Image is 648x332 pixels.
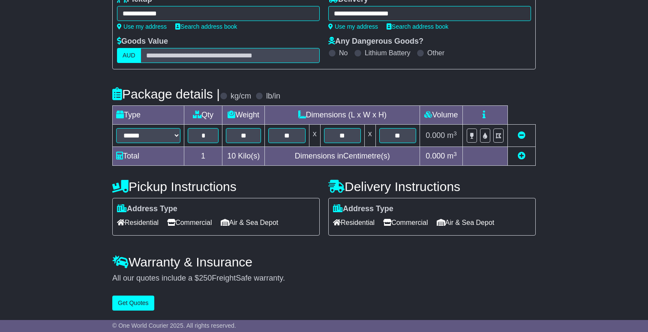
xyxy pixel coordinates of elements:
[231,92,251,101] label: kg/cm
[113,147,184,166] td: Total
[222,147,265,166] td: Kilo(s)
[447,131,457,140] span: m
[328,23,378,30] a: Use my address
[309,125,320,147] td: x
[364,125,375,147] td: x
[167,216,212,229] span: Commercial
[339,49,348,57] label: No
[265,147,420,166] td: Dimensions in Centimetre(s)
[117,23,167,30] a: Use my address
[333,216,375,229] span: Residential
[447,152,457,160] span: m
[333,204,393,214] label: Address Type
[112,322,236,329] span: © One World Courier 2025. All rights reserved.
[117,37,168,46] label: Goods Value
[199,274,212,282] span: 250
[328,37,423,46] label: Any Dangerous Goods?
[518,131,525,140] a: Remove this item
[175,23,237,30] a: Search address book
[112,296,154,311] button: Get Quotes
[112,255,536,269] h4: Warranty & Insurance
[112,179,320,194] h4: Pickup Instructions
[112,274,536,283] div: All our quotes include a $ FreightSafe warranty.
[453,151,457,157] sup: 3
[113,106,184,125] td: Type
[365,49,411,57] label: Lithium Battery
[426,152,445,160] span: 0.000
[383,216,428,229] span: Commercial
[117,48,141,63] label: AUD
[265,106,420,125] td: Dimensions (L x W x H)
[518,152,525,160] a: Add new item
[227,152,236,160] span: 10
[328,179,536,194] h4: Delivery Instructions
[184,147,222,166] td: 1
[437,216,495,229] span: Air & Sea Depot
[266,92,280,101] label: lb/in
[184,106,222,125] td: Qty
[426,131,445,140] span: 0.000
[427,49,444,57] label: Other
[453,130,457,137] sup: 3
[117,216,159,229] span: Residential
[222,106,265,125] td: Weight
[420,106,462,125] td: Volume
[221,216,279,229] span: Air & Sea Depot
[112,87,220,101] h4: Package details |
[117,204,177,214] label: Address Type
[387,23,448,30] a: Search address book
